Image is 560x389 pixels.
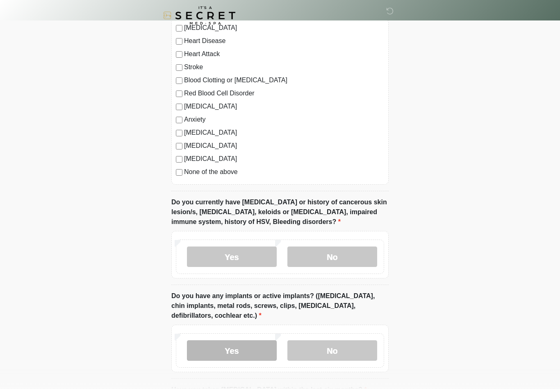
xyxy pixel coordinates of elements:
input: Blood Clotting or [MEDICAL_DATA] [176,77,182,84]
label: [MEDICAL_DATA] [184,102,384,111]
label: Stroke [184,62,384,72]
label: No [287,340,377,361]
label: Yes [187,340,277,361]
input: Heart Disease [176,38,182,45]
input: Heart Attack [176,51,182,58]
label: None of the above [184,167,384,177]
label: [MEDICAL_DATA] [184,141,384,151]
input: None of the above [176,169,182,176]
label: No [287,247,377,267]
input: Anxiety [176,117,182,123]
label: Red Blood Cell Disorder [184,88,384,98]
input: [MEDICAL_DATA] [176,143,182,149]
label: Heart Attack [184,49,384,59]
label: [MEDICAL_DATA] [184,154,384,164]
label: Anxiety [184,115,384,124]
img: It's A Secret Med Spa Logo [163,6,235,25]
label: Heart Disease [184,36,384,46]
label: [MEDICAL_DATA] [184,128,384,138]
input: [MEDICAL_DATA] [176,130,182,136]
label: Yes [187,247,277,267]
label: Blood Clotting or [MEDICAL_DATA] [184,75,384,85]
label: Do you have any implants or active implants? ([MEDICAL_DATA], chin implants, metal rods, screws, ... [171,291,389,321]
label: Do you currently have [MEDICAL_DATA] or history of cancerous skin lesion/s, [MEDICAL_DATA], keloi... [171,197,389,227]
input: [MEDICAL_DATA] [176,156,182,163]
input: [MEDICAL_DATA] [176,104,182,110]
input: Red Blood Cell Disorder [176,90,182,97]
input: Stroke [176,64,182,71]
